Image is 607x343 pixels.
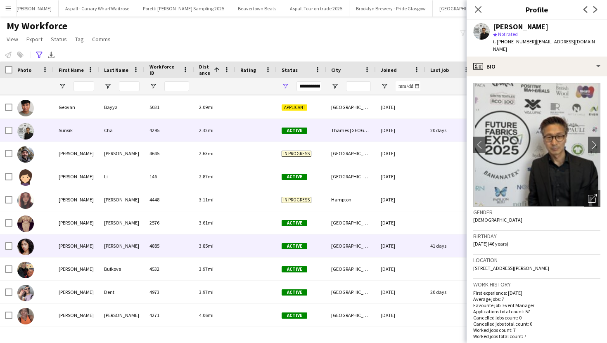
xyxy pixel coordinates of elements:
input: City Filter Input [346,81,371,91]
div: [DATE] [376,96,425,118]
div: [GEOGRAPHIC_DATA] [326,165,376,188]
span: 3.85mi [199,243,213,249]
span: 4.06mi [199,312,213,318]
div: 4645 [145,142,194,165]
button: Aspall - Canary Wharf Waitrose [59,0,136,17]
p: Applications total count: 57 [473,308,600,315]
div: [PERSON_NAME] [493,23,548,31]
span: View [7,35,18,43]
h3: Location [473,256,600,264]
div: [PERSON_NAME] [54,165,99,188]
span: 2.32mi [199,127,213,133]
span: Applicant [282,104,307,111]
p: First experience: [DATE] [473,290,600,296]
p: Favourite job: Event Manager [473,302,600,308]
img: Veronika Bufkova [17,262,34,278]
div: [DATE] [376,211,425,234]
div: [GEOGRAPHIC_DATA] [326,281,376,303]
span: t. [PHONE_NUMBER] [493,38,536,45]
div: [GEOGRAPHIC_DATA] [326,142,376,165]
div: Sunsik [54,119,99,142]
img: Sunsik Cha [17,123,34,140]
input: Joined Filter Input [396,81,420,91]
div: [GEOGRAPHIC_DATA] [326,304,376,326]
img: Geovan Bayya [17,100,34,116]
img: Brittany Li [17,169,34,186]
p: Cancelled jobs total count: 0 [473,321,600,327]
div: 146 [145,165,194,188]
div: 20 days [425,281,475,303]
p: Worked jobs total count: 7 [473,333,600,339]
div: Geovan [54,96,99,118]
div: Bio [467,57,607,76]
input: Last Name Filter Input [119,81,140,91]
span: Comms [92,35,111,43]
input: Workforce ID Filter Input [164,81,189,91]
button: Brooklyn Brewery - Pride Glasgow [349,0,433,17]
span: 2.87mi [199,173,213,180]
span: Status [282,67,298,73]
div: [DATE] [376,165,425,188]
span: Last Name [104,67,128,73]
div: [PERSON_NAME] [99,188,145,211]
span: 3.61mi [199,220,213,226]
div: [DATE] [376,119,425,142]
span: In progress [282,197,311,203]
span: Distance [199,64,211,76]
div: Hampton [326,188,376,211]
div: [DATE] [376,142,425,165]
button: Beavertown Beats [231,0,283,17]
div: [GEOGRAPHIC_DATA] [326,96,376,118]
div: 4295 [145,119,194,142]
span: 3.97mi [199,289,213,295]
p: Average jobs: 7 [473,296,600,302]
div: [PERSON_NAME] [54,281,99,303]
div: [GEOGRAPHIC_DATA] [326,234,376,257]
span: [STREET_ADDRESS][PERSON_NAME] [473,265,549,271]
a: View [3,34,21,45]
span: 3.11mi [199,196,213,203]
button: Open Filter Menu [59,83,66,90]
div: [PERSON_NAME] [99,211,145,234]
div: [PERSON_NAME] [54,142,99,165]
div: Li [99,165,145,188]
span: Tag [75,35,84,43]
img: Crew avatar or photo [473,83,600,207]
div: [PERSON_NAME] [99,234,145,257]
div: 20 days [425,119,475,142]
div: 4532 [145,258,194,280]
button: [GEOGRAPHIC_DATA] - The Temperance [433,0,531,17]
div: [DATE] [376,234,425,257]
span: Active [282,312,307,319]
div: [GEOGRAPHIC_DATA] [326,258,376,280]
div: 4973 [145,281,194,303]
div: 5031 [145,96,194,118]
h3: Birthday [473,232,600,240]
p: Worked jobs count: 7 [473,327,600,333]
span: | [EMAIL_ADDRESS][DOMAIN_NAME] [493,38,598,52]
button: Open Filter Menu [104,83,111,90]
span: Active [282,174,307,180]
span: Active [282,128,307,134]
span: Export [26,35,43,43]
span: In progress [282,151,311,157]
a: Export [23,34,46,45]
div: Cha [99,119,145,142]
a: Tag [72,34,87,45]
h3: Profile [467,4,607,15]
img: Joseph Dent [17,285,34,301]
button: Open Filter Menu [282,83,289,90]
div: [PERSON_NAME] [54,304,99,326]
span: Status [51,35,67,43]
p: Cancelled jobs count: 0 [473,315,600,321]
img: George Perry [17,146,34,163]
div: 2576 [145,211,194,234]
span: 3.97mi [199,266,213,272]
input: First Name Filter Input [74,81,94,91]
img: Monique Bennett [17,308,34,324]
button: Open Filter Menu [331,83,339,90]
div: [PERSON_NAME] [54,211,99,234]
button: [PERSON_NAME] [10,0,59,17]
span: Active [282,289,307,296]
span: [DATE] (46 years) [473,241,508,247]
